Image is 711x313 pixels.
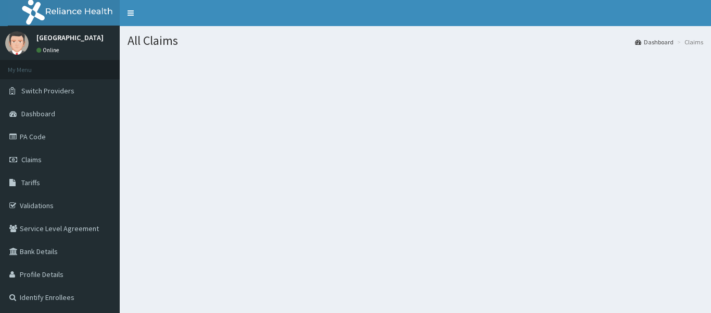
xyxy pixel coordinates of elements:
[675,38,703,46] li: Claims
[128,34,703,47] h1: All Claims
[21,109,55,118] span: Dashboard
[635,38,674,46] a: Dashboard
[36,46,61,54] a: Online
[36,34,104,41] p: [GEOGRAPHIC_DATA]
[21,178,40,187] span: Tariffs
[21,86,74,95] span: Switch Providers
[21,155,42,164] span: Claims
[5,31,29,55] img: User Image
